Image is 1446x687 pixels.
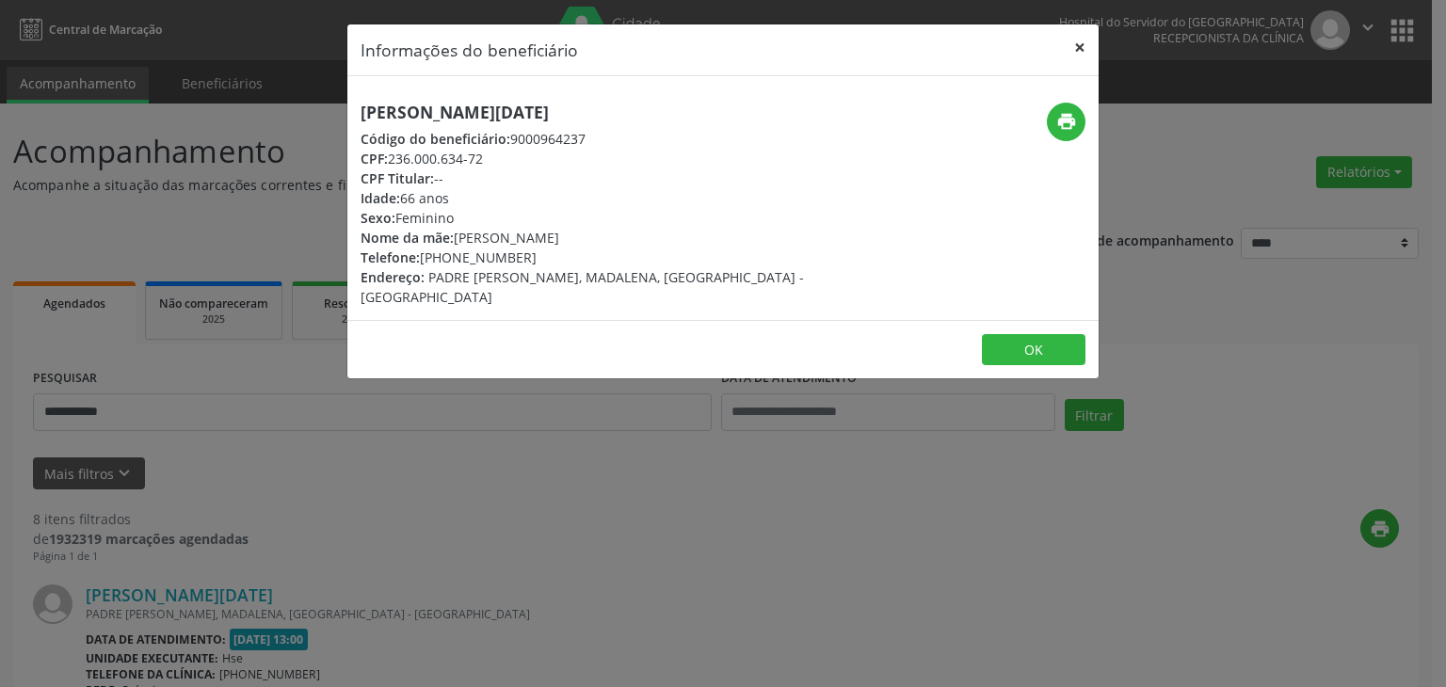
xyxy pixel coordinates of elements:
[1056,111,1077,132] i: print
[361,103,835,122] h5: [PERSON_NAME][DATE]
[361,188,835,208] div: 66 anos
[361,149,835,168] div: 236.000.634-72
[361,208,835,228] div: Feminino
[361,209,395,227] span: Sexo:
[361,248,835,267] div: [PHONE_NUMBER]
[361,130,510,148] span: Código do beneficiário:
[361,268,425,286] span: Endereço:
[361,150,388,168] span: CPF:
[1047,103,1085,141] button: print
[1061,24,1099,71] button: Close
[361,129,835,149] div: 9000964237
[361,38,578,62] h5: Informações do beneficiário
[361,228,835,248] div: [PERSON_NAME]
[361,248,420,266] span: Telefone:
[982,334,1085,366] button: OK
[361,169,434,187] span: CPF Titular:
[361,229,454,247] span: Nome da mãe:
[361,168,835,188] div: --
[361,268,804,306] span: PADRE [PERSON_NAME], MADALENA, [GEOGRAPHIC_DATA] - [GEOGRAPHIC_DATA]
[361,189,400,207] span: Idade:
